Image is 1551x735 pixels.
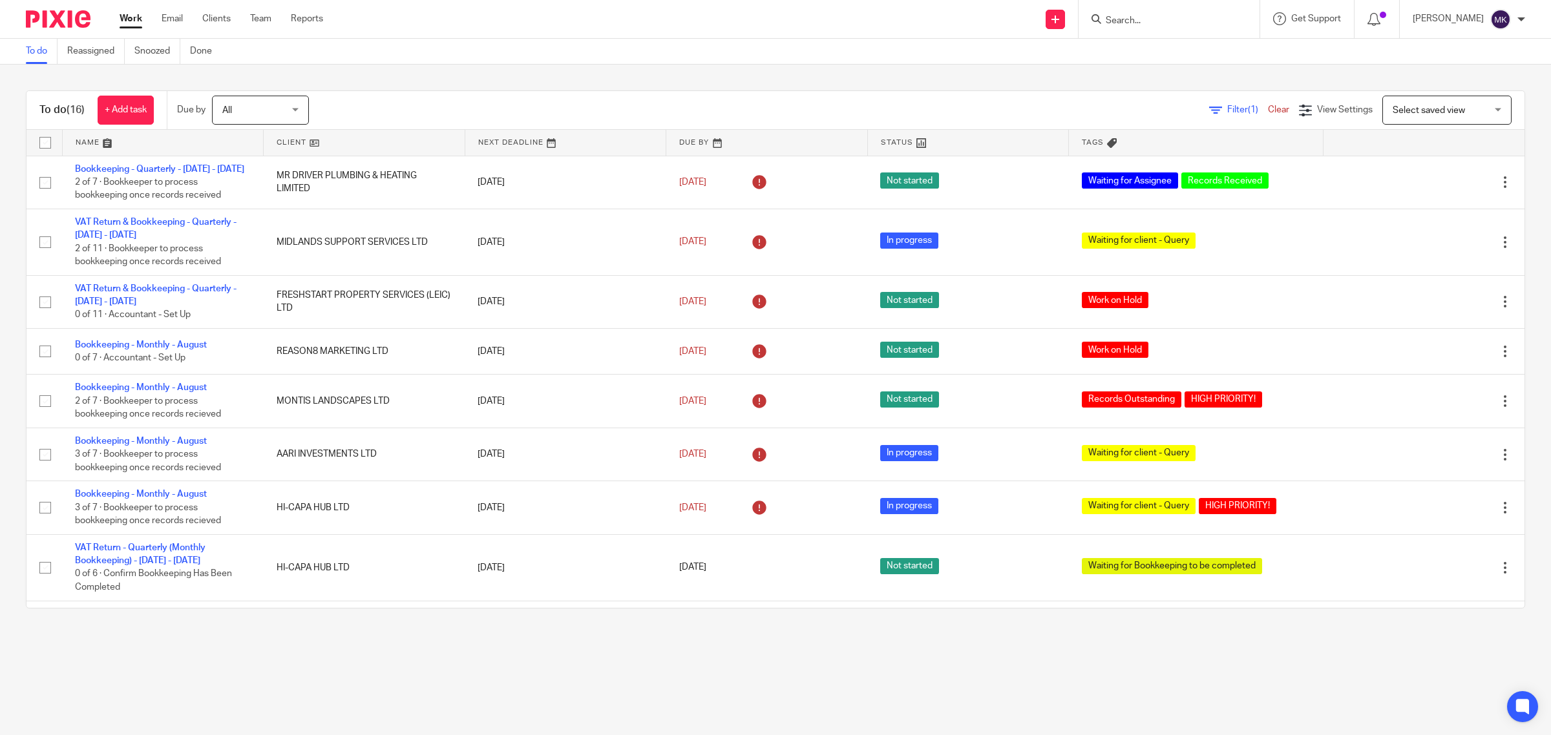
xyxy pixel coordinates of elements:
span: HIGH PRIORITY! [1199,498,1276,514]
span: Waiting for client - Query [1082,445,1196,461]
span: 3 of 7 · Bookkeeper to process bookkeeping once records recieved [75,503,221,526]
a: Email [162,12,183,25]
span: Waiting for Bookkeeping to be completed [1082,558,1262,574]
td: [DATE] [465,328,666,374]
span: [DATE] [679,178,706,187]
span: Get Support [1291,14,1341,23]
a: + Add task [98,96,154,125]
span: [DATE] [679,450,706,459]
td: AARI INVESTMENTS LTD [264,428,465,481]
td: [DATE] [465,209,666,275]
td: HI-CAPA HUB LTD [264,534,465,601]
span: 0 of 7 · Accountant - Set Up [75,353,185,362]
span: [DATE] [679,238,706,247]
span: Not started [880,391,939,408]
a: Reports [291,12,323,25]
span: [DATE] [679,347,706,356]
span: 0 of 11 · Accountant - Set Up [75,311,191,320]
span: Waiting for client - Query [1082,498,1196,514]
img: Pixie [26,10,90,28]
p: [PERSON_NAME] [1413,12,1484,25]
a: VAT Return & Bookkeeping - Quarterly - [DATE] - [DATE] [75,284,237,306]
span: Work on Hold [1082,342,1148,358]
span: View Settings [1317,105,1373,114]
a: Team [250,12,271,25]
span: [DATE] [679,503,706,512]
td: [DATE] [465,156,666,209]
a: Done [190,39,222,64]
span: HIGH PRIORITY! [1185,391,1262,408]
a: Bookkeeping - Monthly - August [75,340,207,349]
span: 0 of 6 · Confirm Bookkeeping Has Been Completed [75,570,232,592]
span: Select saved view [1393,106,1465,115]
span: [DATE] [679,297,706,306]
span: Tags [1082,139,1104,146]
p: Due by [177,103,206,116]
a: Clients [202,12,231,25]
span: All [222,106,232,115]
td: [DATE] [465,481,666,534]
a: Bookkeeping - Monthly - August [75,383,207,392]
span: Records Outstanding [1082,391,1181,408]
span: In progress [880,498,938,514]
span: (1) [1248,105,1258,114]
span: [DATE] [679,563,706,572]
a: Work [120,12,142,25]
span: 3 of 7 · Bookkeeper to process bookkeeping once records recieved [75,450,221,472]
td: [DATE] [465,275,666,328]
td: [DATE] [465,428,666,481]
td: [DATE] [465,601,666,654]
h1: To do [39,103,85,117]
td: REASON8 MARKETING LTD [264,328,465,374]
input: Search [1104,16,1221,27]
td: HI-CAPA HUB LTD [264,481,465,534]
span: Not started [880,292,939,308]
a: Clear [1268,105,1289,114]
span: Not started [880,342,939,358]
span: In progress [880,233,938,249]
span: Records Received [1181,172,1269,189]
span: 2 of 7 · Bookkeeper to process bookkeeping once records recieved [75,397,221,419]
span: Filter [1227,105,1268,114]
img: svg%3E [1490,9,1511,30]
span: Waiting for client - Query [1082,233,1196,249]
span: Not started [880,172,939,189]
a: VAT Return & Bookkeeping - Quarterly - [DATE] - [DATE] [75,218,237,240]
td: [DATE] [465,534,666,601]
a: Bookkeeping - Monthly - August [75,490,207,499]
span: 2 of 7 · Bookkeeper to process bookkeeping once records received [75,178,221,200]
a: Reassigned [67,39,125,64]
td: MONTIS LANDSCAPES LTD [264,375,465,428]
a: Snoozed [134,39,180,64]
td: CFW LTD [264,601,465,654]
a: To do [26,39,58,64]
span: Waiting for Assignee [1082,172,1178,189]
a: VAT Return - Quarterly (Monthly Bookkeeping) - [DATE] - [DATE] [75,543,206,565]
td: FRESHSTART PROPERTY SERVICES (LEIC) LTD [264,275,465,328]
a: Bookkeeping - Monthly - August [75,437,207,446]
a: Bookkeeping - Quarterly - [DATE] - [DATE] [75,165,244,174]
td: [DATE] [465,375,666,428]
td: MIDLANDS SUPPORT SERVICES LTD [264,209,465,275]
td: MR DRIVER PLUMBING & HEATING LIMITED [264,156,465,209]
span: Not started [880,558,939,574]
span: [DATE] [679,397,706,406]
span: Work on Hold [1082,292,1148,308]
span: 2 of 11 · Bookkeeper to process bookkeeping once records received [75,244,221,267]
span: (16) [67,105,85,115]
span: In progress [880,445,938,461]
